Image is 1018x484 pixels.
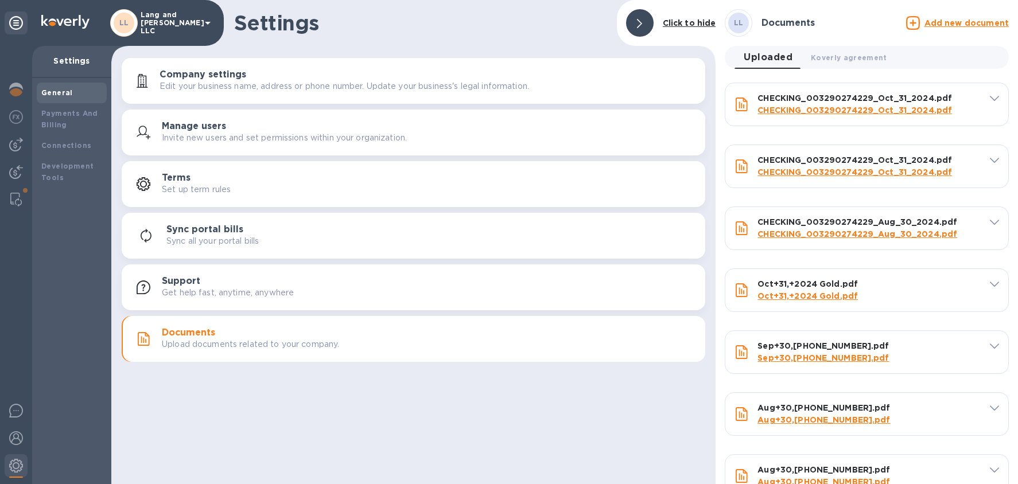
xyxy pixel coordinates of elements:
[162,327,215,338] h3: Documents
[757,155,952,165] b: CHECKING_003290274229_Oct_31_2024.pdf
[162,132,407,144] p: Invite new users and set permissions within your organization.
[122,316,705,362] button: DocumentsUpload documents related to your company.
[9,110,23,124] img: Foreign exchange
[41,141,91,150] b: Connections
[162,121,226,132] h3: Manage users
[160,80,529,92] p: Edit your business name, address or phone number. Update your business's legal information.
[41,55,102,67] p: Settings
[166,235,259,247] p: Sync all your portal bills
[141,11,198,35] p: Lang and [PERSON_NAME] LLC
[122,58,705,104] button: Company settingsEdit your business name, address or phone number. Update your business's legal in...
[41,109,98,129] b: Payments And Billing
[811,52,887,64] span: Koverly agreement
[757,106,952,115] a: CHECKING_003290274229_Oct_31_2024.pdf
[162,276,200,287] h3: Support
[757,353,889,362] a: Sep+30,[PHONE_NUMBER].pdf
[757,291,858,300] a: Oct+31,+2024 Gold.pdf
[41,88,73,97] b: General
[757,465,890,474] b: Aug+30,[PHONE_NUMBER].pdf
[757,415,890,424] a: Aug+30,[PHONE_NUMBER].pdf
[757,167,952,177] a: CHECKING_003290274229_Oct_31_2024.pdf
[757,279,858,288] b: Oct+31,+2024 Gold.pdf
[122,161,705,207] button: TermsSet up term rules
[234,11,608,35] h1: Settings
[122,264,705,310] button: SupportGet help fast, anytime, anywhere
[166,224,243,235] h3: Sync portal bills
[757,403,890,412] b: Aug+30,[PHONE_NUMBER].pdf
[757,229,957,239] a: CHECKING_003290274229_Aug_30_2024.pdf
[162,287,294,299] p: Get help fast, anytime, anywhere
[160,69,246,80] h3: Company settings
[761,18,815,29] h3: Documents
[41,162,94,182] b: Development Tools
[734,18,744,27] b: LL
[757,93,952,103] b: CHECKING_003290274229_Oct_31_2024.pdf
[757,217,957,227] b: CHECKING_003290274229_Aug_30_2024.pdf
[162,173,191,184] h3: Terms
[119,18,129,27] b: LL
[5,11,28,34] div: Unpin categories
[924,18,1009,28] u: Add new document
[122,213,705,259] button: Sync portal billsSync all your portal bills
[663,18,716,28] b: Click to hide
[122,110,705,155] button: Manage usersInvite new users and set permissions within your organization.
[744,49,792,65] span: Uploaded
[162,338,339,350] p: Upload documents related to your company.
[162,184,231,196] p: Set up term rules
[757,341,889,350] b: Sep+30,[PHONE_NUMBER].pdf
[41,15,90,29] img: Logo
